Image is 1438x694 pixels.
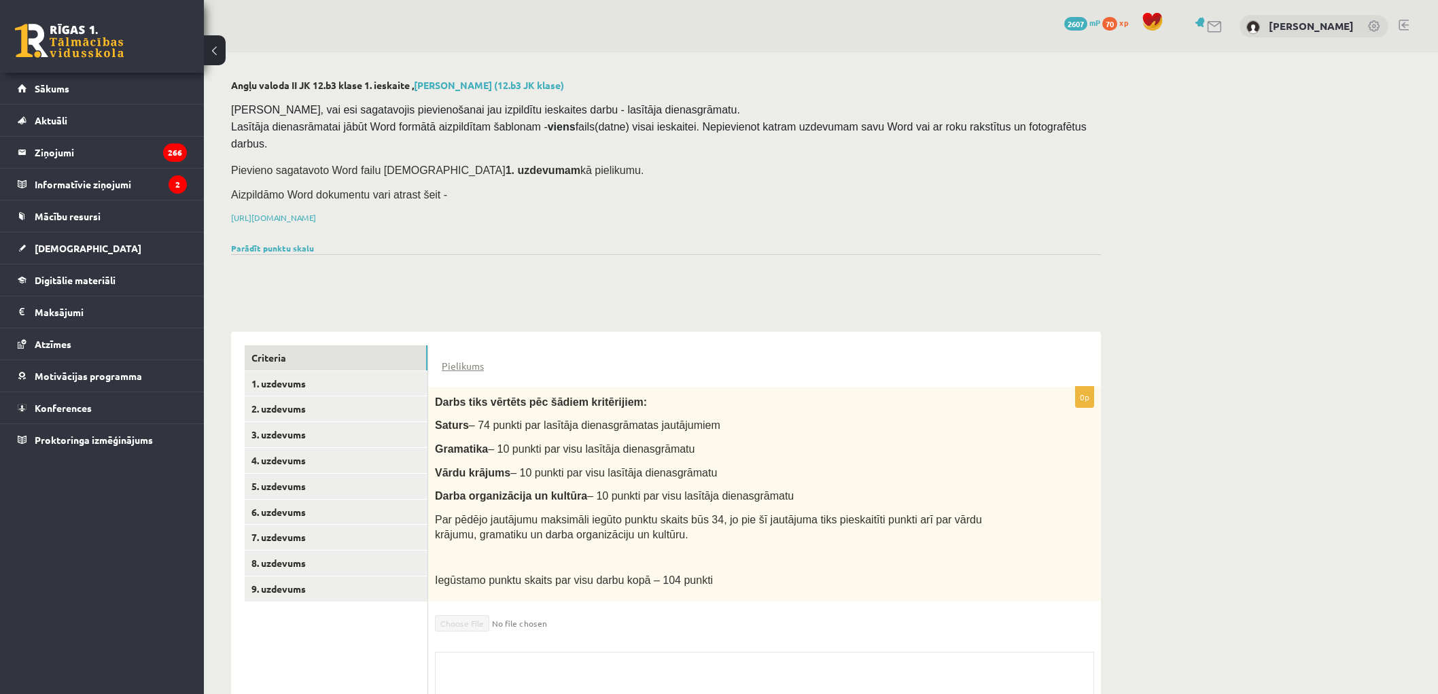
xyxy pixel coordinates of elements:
a: 8. uzdevums [245,551,427,576]
span: – 10 punkti par visu lasītāja dienasgrāmatu [510,467,717,479]
span: Pievieno sagatavoto Word failu [DEMOGRAPHIC_DATA] kā pielikumu. [231,164,644,176]
span: Darba organizācija un kultūra [435,490,587,502]
p: 0p [1075,386,1094,408]
a: 2607 mP [1064,17,1100,28]
a: Sākums [18,73,187,104]
a: Mācību resursi [18,201,187,232]
span: Vārdu krājums [435,467,510,479]
span: – 10 punkti par visu lasītāja dienasgrāmatu [488,443,695,455]
span: 70 [1102,17,1117,31]
span: Sākums [35,82,69,94]
a: [PERSON_NAME] [1269,19,1354,33]
span: – 10 punkti par visu lasītāja dienasgrāmatu [587,490,794,502]
span: Atzīmes [35,338,71,350]
span: Motivācijas programma [35,370,142,382]
a: Pielikums [442,359,484,373]
legend: Maksājumi [35,296,187,328]
a: Ziņojumi266 [18,137,187,168]
a: Criteria [245,345,427,370]
a: Digitālie materiāli [18,264,187,296]
strong: viens [548,121,576,133]
legend: Informatīvie ziņojumi [35,169,187,200]
span: – 74 punkti par lasītāja dienasgrāmatas jautājumiem [469,419,720,431]
a: 4. uzdevums [245,448,427,473]
a: [URL][DOMAIN_NAME] [231,212,316,223]
span: mP [1089,17,1100,28]
span: Par pēdējo jautājumu maksimāli iegūto punktu skaits būs 34, jo pie šī jautājuma tiks pieskaitīti ... [435,514,982,541]
i: 2 [169,175,187,194]
span: Saturs [435,419,469,431]
h2: Angļu valoda II JK 12.b3 klase 1. ieskaite , [231,80,1101,91]
a: Proktoringa izmēģinājums [18,424,187,455]
a: 6. uzdevums [245,500,427,525]
a: 9. uzdevums [245,576,427,602]
span: Digitālie materiāli [35,274,116,286]
span: Aktuāli [35,114,67,126]
a: [DEMOGRAPHIC_DATA] [18,232,187,264]
a: 3. uzdevums [245,422,427,447]
img: Markuss Bruno Reisels [1246,20,1260,34]
a: Maksājumi [18,296,187,328]
span: Gramatika [435,443,488,455]
a: 1. uzdevums [245,371,427,396]
span: xp [1119,17,1128,28]
legend: Ziņojumi [35,137,187,168]
strong: 1. uzdevumam [506,164,580,176]
span: Aizpildāmo Word dokumentu vari atrast šeit - [231,189,447,201]
a: Motivācijas programma [18,360,187,392]
span: Iegūstamo punktu skaits par visu darbu kopā – 104 punkti [435,574,713,586]
a: 5. uzdevums [245,474,427,499]
a: Rīgas 1. Tālmācības vidusskola [15,24,124,58]
span: [PERSON_NAME], vai esi sagatavojis pievienošanai jau izpildītu ieskaites darbu - lasītāja dienasg... [231,104,1089,150]
span: Proktoringa izmēģinājums [35,434,153,446]
span: 2607 [1064,17,1087,31]
a: Konferences [18,392,187,423]
a: 2. uzdevums [245,396,427,421]
a: 70 xp [1102,17,1135,28]
a: 7. uzdevums [245,525,427,550]
a: Informatīvie ziņojumi2 [18,169,187,200]
span: Konferences [35,402,92,414]
span: Darbs tiks vērtēts pēc šādiem kritērijiem: [435,396,647,408]
a: [PERSON_NAME] (12.b3 JK klase) [414,79,564,91]
a: Aktuāli [18,105,187,136]
span: [DEMOGRAPHIC_DATA] [35,242,141,254]
i: 266 [163,143,187,162]
span: Mācību resursi [35,210,101,222]
a: Parādīt punktu skalu [231,243,314,254]
a: Atzīmes [18,328,187,360]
